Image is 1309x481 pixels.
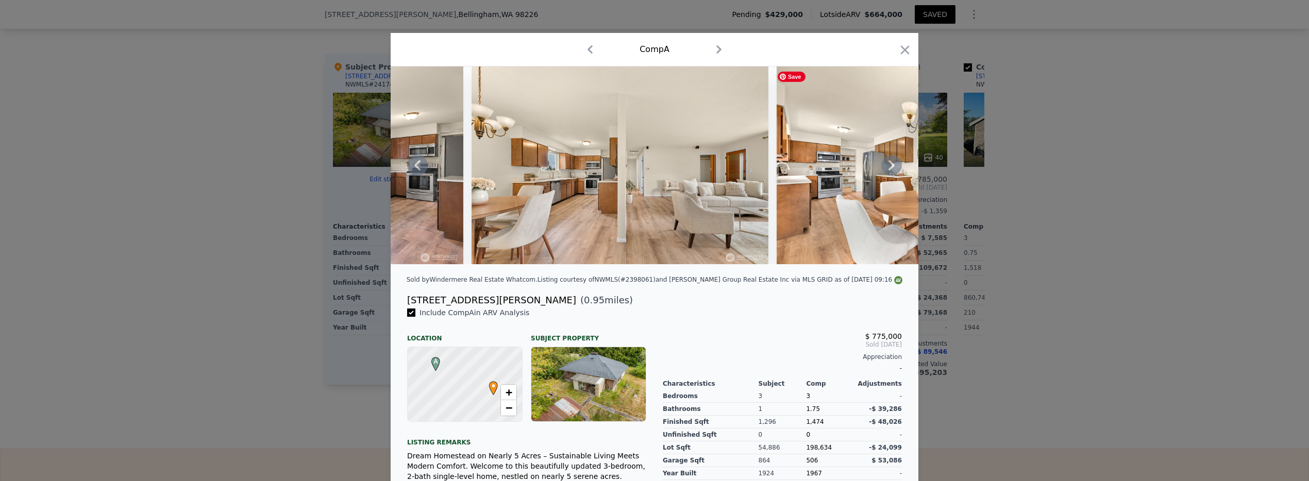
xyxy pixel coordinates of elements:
[806,457,818,464] span: 506
[806,392,810,400] span: 3
[538,276,902,283] div: Listing courtesy of NWMLS (#2398061) and [PERSON_NAME] Group Real Estate Inc via MLS GRID as of [...
[869,418,902,425] span: -$ 48,026
[663,390,759,403] div: Bedrooms
[806,418,824,425] span: 1,474
[759,454,807,467] div: 864
[506,401,512,414] span: −
[854,428,902,441] div: -
[415,308,533,317] span: Include Comp A in ARV Analysis
[806,467,854,480] div: 1967
[759,441,807,454] div: 54,886
[506,386,512,399] span: +
[759,428,807,441] div: 0
[869,405,902,413] span: -$ 39,286
[777,66,1075,264] img: Property Img
[486,378,500,393] span: •
[806,444,832,451] span: 198,634
[854,390,902,403] div: -
[759,380,807,388] div: Subject
[663,380,759,388] div: Characteristics
[759,390,807,403] div: 3
[865,332,902,340] span: $ 775,000
[663,403,759,416] div: Bathrooms
[584,295,605,305] span: 0.95
[663,454,759,467] div: Garage Sqft
[759,416,807,428] div: 1,296
[778,72,805,82] span: Save
[854,380,902,388] div: Adjustments
[854,467,902,480] div: -
[486,381,493,387] div: •
[501,400,516,416] a: Zoom out
[663,467,759,480] div: Year Built
[869,444,902,451] span: -$ 24,099
[663,428,759,441] div: Unfinished Sqft
[663,416,759,428] div: Finished Sqft
[407,430,646,446] div: Listing remarks
[806,431,810,438] span: 0
[576,293,633,307] span: ( miles)
[407,326,523,342] div: Location
[429,357,443,366] span: A
[663,441,759,454] div: Lot Sqft
[663,353,902,361] div: Appreciation
[501,385,516,400] a: Zoom in
[407,293,576,307] div: [STREET_ADDRESS][PERSON_NAME]
[429,357,435,363] div: A
[806,380,854,388] div: Comp
[894,276,902,284] img: NWMLS Logo
[407,276,538,283] div: Sold by Windermere Real Estate Whatcom .
[871,457,902,464] span: $ 53,086
[663,361,902,375] div: -
[472,66,768,264] img: Property Img
[640,43,669,56] div: Comp A
[663,340,902,349] span: Sold [DATE]
[759,403,807,416] div: 1
[531,326,646,342] div: Subject Property
[759,467,807,480] div: 1924
[806,403,854,416] div: 1.75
